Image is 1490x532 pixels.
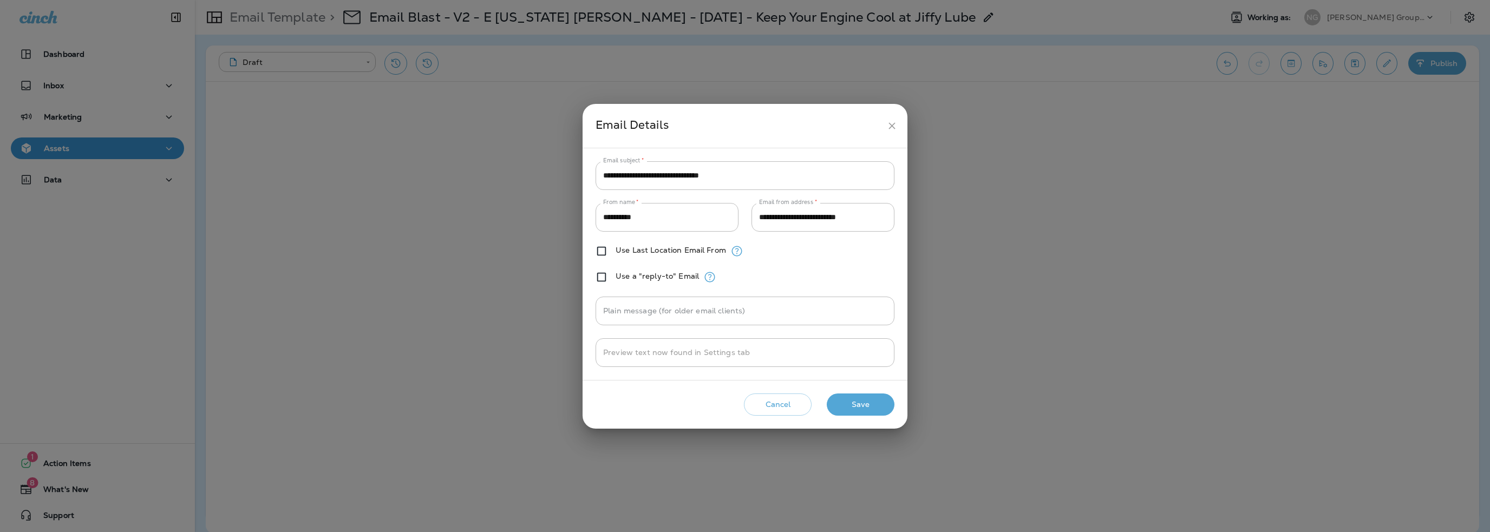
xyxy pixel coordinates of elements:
label: Email from address [759,198,817,206]
label: From name [603,198,639,206]
label: Use Last Location Email From [616,246,726,254]
div: Email Details [596,116,882,136]
label: Use a "reply-to" Email [616,272,699,280]
button: Save [827,393,894,416]
button: Cancel [744,393,812,416]
label: Email subject [603,156,644,165]
button: close [882,116,902,136]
